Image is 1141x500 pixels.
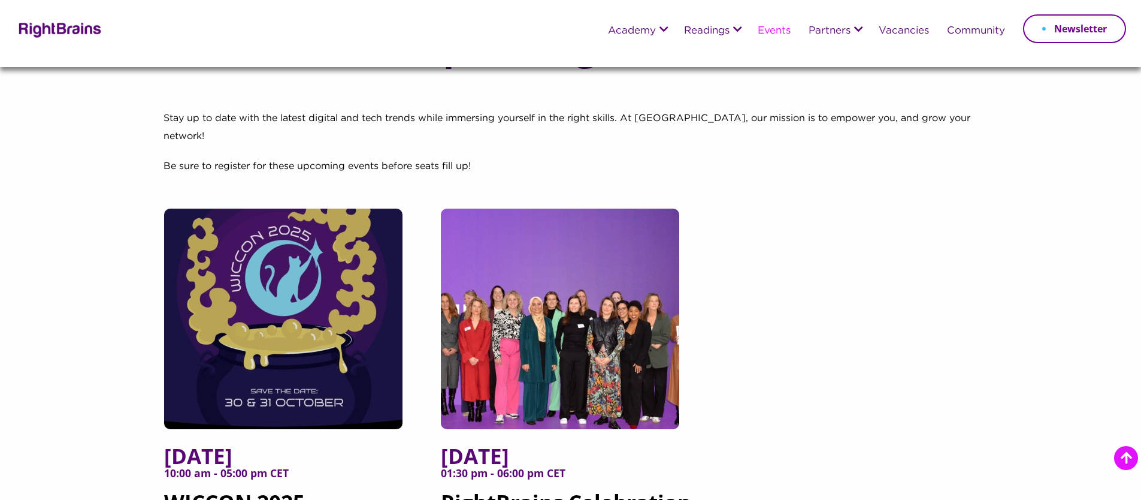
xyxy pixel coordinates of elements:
a: Vacancies [879,26,929,37]
img: Rightbrains [15,20,102,38]
span: [DATE] [441,444,700,468]
span: Stay up to date with the latest digital and tech trends while immersing yourself in the right ski... [164,114,970,141]
span: Be sure to register for these upcoming events before seats fill up! [164,162,471,171]
span: [DATE] [164,444,423,468]
a: Community [947,26,1005,37]
span: 01:30 pm - 06:00 pm CET [441,468,700,490]
a: Events [758,26,791,37]
a: Newsletter [1023,14,1126,43]
a: Partners [809,26,851,37]
span: 10:00 am - 05:00 pm CET [164,468,423,490]
a: Academy [608,26,656,37]
a: Readings [684,26,730,37]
